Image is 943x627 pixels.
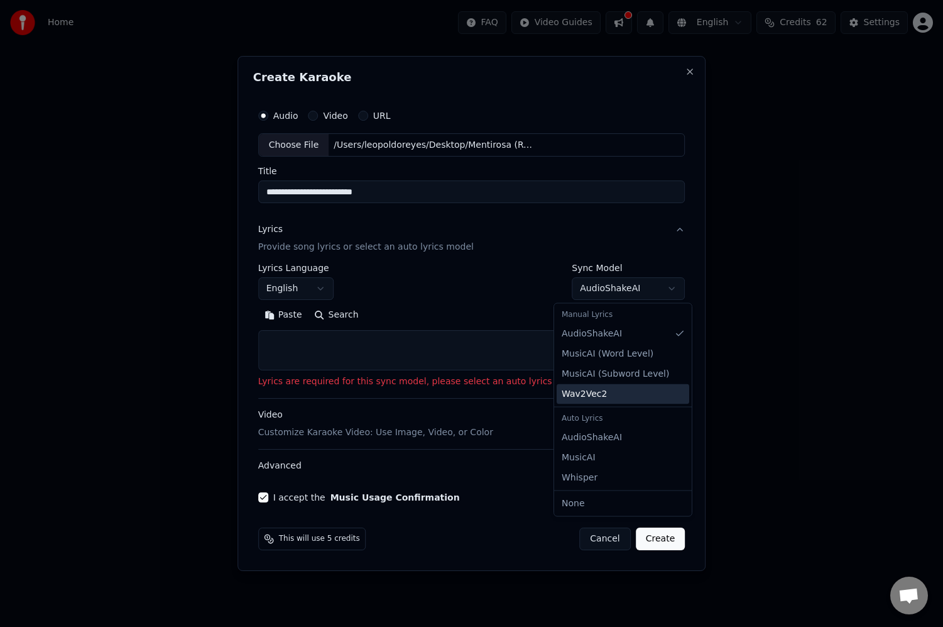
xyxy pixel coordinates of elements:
div: Manual Lyrics [557,306,689,324]
div: Auto Lyrics [557,409,689,427]
span: Wav2Vec2 [562,387,607,400]
span: MusicAI ( Subword Level ) [562,367,669,380]
span: AudioShakeAI [562,327,622,340]
span: MusicAI [562,451,596,463]
span: MusicAI ( Word Level ) [562,347,653,360]
span: None [562,497,585,509]
span: AudioShakeAI [562,431,622,443]
span: Whisper [562,471,597,484]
